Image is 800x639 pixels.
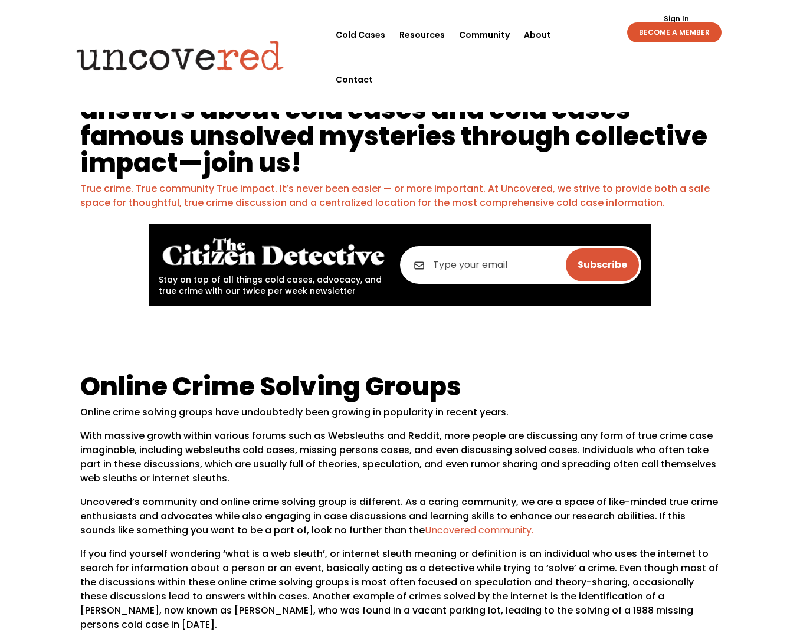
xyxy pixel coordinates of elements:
a: About [524,12,551,57]
img: The Citizen Detective [159,233,388,271]
h1: We’re building a platform to help uncover answers about cold cases and cold cases famous unsolved... [80,70,720,182]
a: BECOME A MEMBER [627,22,722,42]
span: Online crime solving groups have undoubtedly been growing in popularity in recent years. [80,405,509,419]
a: True crime. True community True impact. It’s never been easier — or more important. At Uncovered,... [80,182,710,209]
input: Type your email [400,246,641,284]
p: Uncovered’s community and online crime solving group is different. As a caring community, we are ... [80,495,720,547]
a: Cold Cases [336,12,385,57]
div: Stay on top of all things cold cases, advocacy, and true crime with our twice per week newsletter [159,233,388,297]
a: Uncovered community. [425,523,533,537]
a: Sign In [657,15,696,22]
img: Uncovered logo [67,32,294,78]
span: Online Crime Solving Groups [80,368,461,404]
a: Contact [336,57,373,102]
p: With massive growth within various forums such as Websleuths and Reddit, more people are discussi... [80,429,720,495]
a: Community [459,12,510,57]
a: join us [203,145,291,181]
input: Subscribe [566,248,639,281]
a: Resources [399,12,445,57]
